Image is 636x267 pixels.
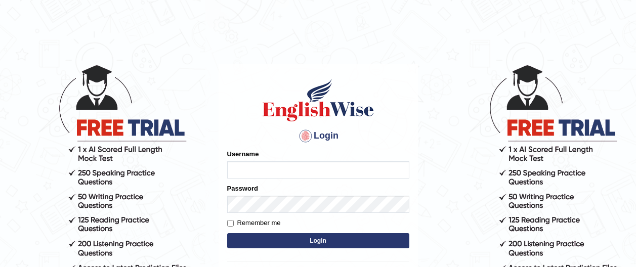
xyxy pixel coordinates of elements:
[227,218,281,228] label: Remember me
[261,77,376,123] img: Logo of English Wise sign in for intelligent practice with AI
[227,149,259,159] label: Username
[227,233,409,248] button: Login
[227,220,234,227] input: Remember me
[227,184,258,193] label: Password
[227,128,409,144] h4: Login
